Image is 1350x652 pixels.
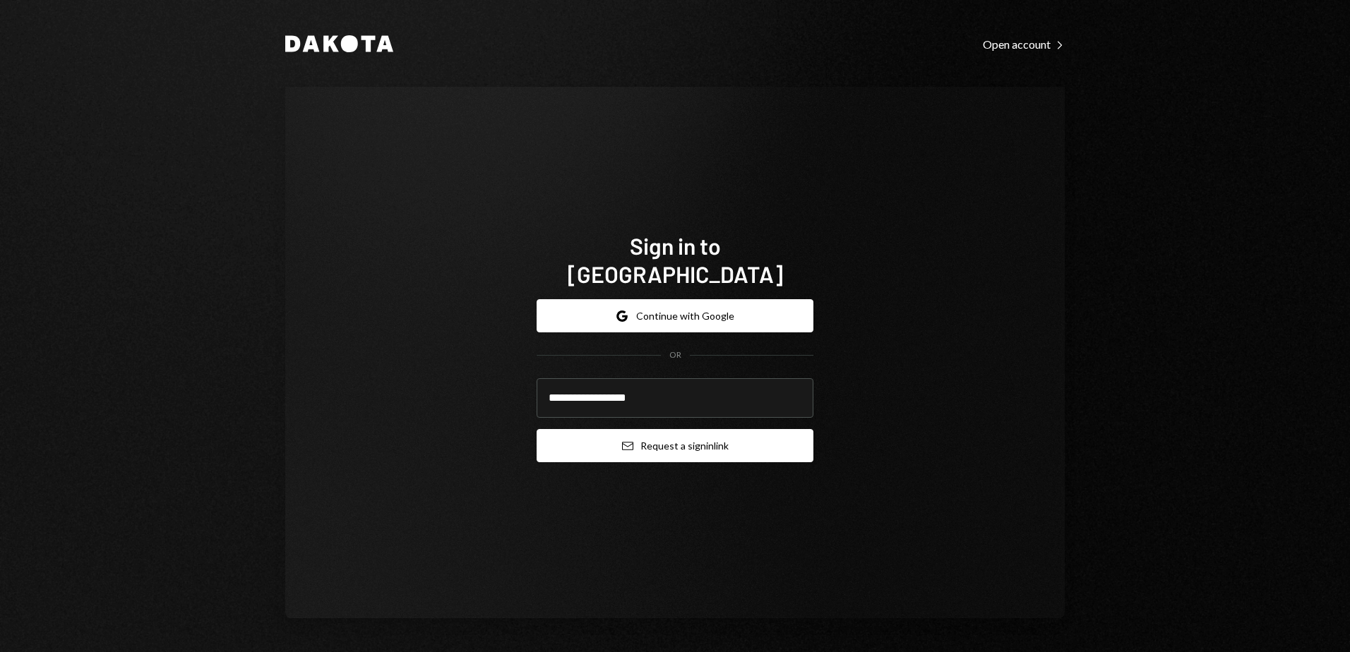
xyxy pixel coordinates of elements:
[669,349,681,361] div: OR
[983,36,1065,52] a: Open account
[983,37,1065,52] div: Open account
[537,299,813,332] button: Continue with Google
[537,231,813,288] h1: Sign in to [GEOGRAPHIC_DATA]
[537,429,813,462] button: Request a signinlink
